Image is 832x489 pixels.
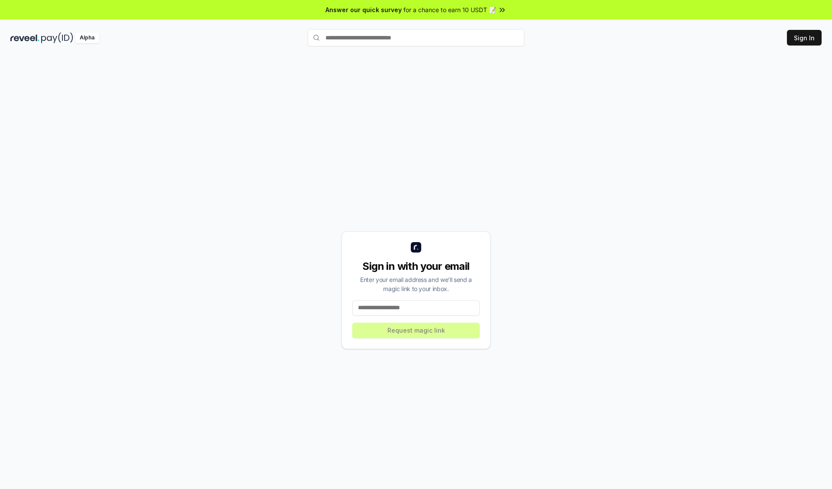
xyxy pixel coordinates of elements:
span: for a chance to earn 10 USDT 📝 [403,5,496,14]
div: Alpha [75,32,99,43]
span: Answer our quick survey [325,5,402,14]
img: reveel_dark [10,32,39,43]
img: logo_small [411,242,421,253]
img: pay_id [41,32,73,43]
div: Sign in with your email [352,259,480,273]
button: Sign In [787,30,822,45]
div: Enter your email address and we’ll send a magic link to your inbox. [352,275,480,293]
